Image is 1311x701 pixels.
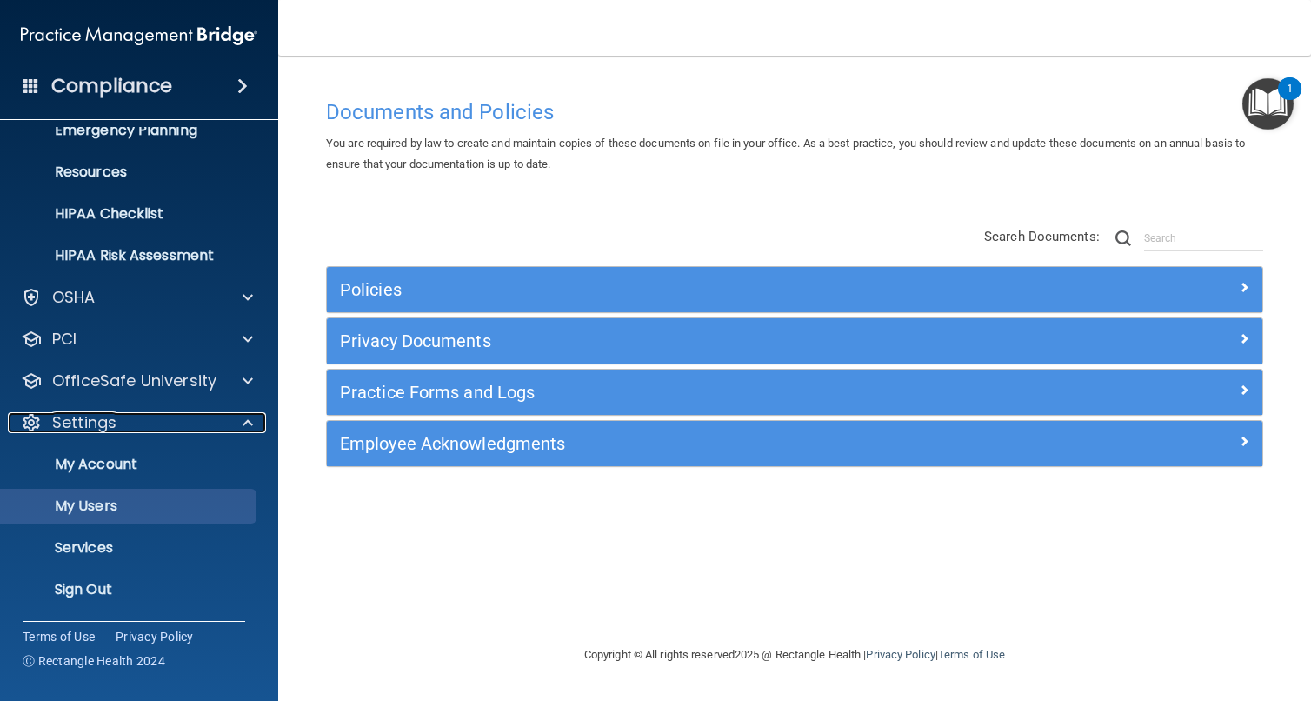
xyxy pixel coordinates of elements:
[326,137,1245,170] span: You are required by law to create and maintain copies of these documents on file in your office. ...
[51,74,172,98] h4: Compliance
[326,101,1263,124] h4: Documents and Policies
[984,229,1100,244] span: Search Documents:
[11,247,249,264] p: HIPAA Risk Assessment
[52,412,116,433] p: Settings
[1242,78,1294,130] button: Open Resource Center, 1 new notification
[21,412,253,433] a: Settings
[340,434,1015,453] h5: Employee Acknowledgments
[340,430,1249,457] a: Employee Acknowledgments
[11,122,249,139] p: Emergency Planning
[23,628,95,645] a: Terms of Use
[11,539,249,557] p: Services
[11,205,249,223] p: HIPAA Checklist
[340,383,1015,402] h5: Practice Forms and Logs
[1011,578,1290,647] iframe: Drift Widget Chat Controller
[866,648,935,661] a: Privacy Policy
[11,164,249,181] p: Resources
[11,497,249,515] p: My Users
[52,287,96,308] p: OSHA
[938,648,1005,661] a: Terms of Use
[52,371,216,391] p: OfficeSafe University
[21,18,257,53] img: PMB logo
[340,378,1249,406] a: Practice Forms and Logs
[52,329,77,350] p: PCI
[340,280,1015,299] h5: Policies
[1287,89,1293,111] div: 1
[477,627,1112,683] div: Copyright © All rights reserved 2025 @ Rectangle Health | |
[21,371,253,391] a: OfficeSafe University
[1144,225,1263,251] input: Search
[340,327,1249,355] a: Privacy Documents
[11,581,249,598] p: Sign Out
[23,652,165,670] span: Ⓒ Rectangle Health 2024
[116,628,194,645] a: Privacy Policy
[21,287,253,308] a: OSHA
[340,276,1249,304] a: Policies
[21,329,253,350] a: PCI
[340,331,1015,350] h5: Privacy Documents
[11,456,249,473] p: My Account
[1115,230,1131,246] img: ic-search.3b580494.png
